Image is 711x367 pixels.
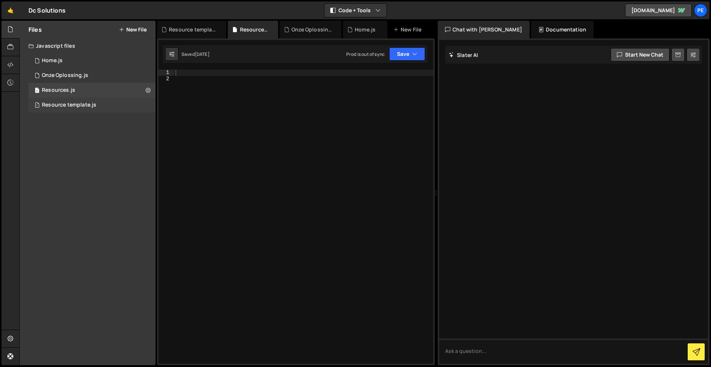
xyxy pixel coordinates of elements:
a: [DOMAIN_NAME] [625,4,692,17]
div: 1 [158,70,174,76]
div: Resource template.js [42,102,96,108]
div: 17090/47213.js [29,83,156,98]
span: 1 [35,103,39,109]
div: Saved [181,51,210,57]
div: Documentation [531,21,594,38]
a: 🤙 [1,1,20,19]
div: Chat with [PERSON_NAME] [438,21,530,38]
div: 17090/47077.js [29,53,156,68]
div: Javascript files [20,38,156,53]
div: Dc Solutions [29,6,66,15]
div: Onze Oplossing.js [42,72,88,79]
button: New File [119,27,147,33]
button: Start new chat [611,48,670,61]
div: Home.js [42,57,63,64]
button: Save [389,47,425,61]
a: Pe [694,4,707,17]
h2: Slater AI [449,51,478,58]
div: 17090/47131.js [29,98,156,112]
div: Resource template.js [169,26,217,33]
div: 2 [158,76,174,82]
div: Prod is out of sync [346,51,385,57]
div: Resources.js [240,26,269,33]
div: 17090/47480.js [29,68,156,83]
div: Home.js [355,26,375,33]
div: New File [393,26,424,33]
h2: Files [29,26,42,34]
div: [DATE] [195,51,210,57]
button: Code + Tools [324,4,387,17]
span: 1 [35,88,39,94]
div: Onze Oplossing.js [291,26,333,33]
div: Resources.js [42,87,75,94]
